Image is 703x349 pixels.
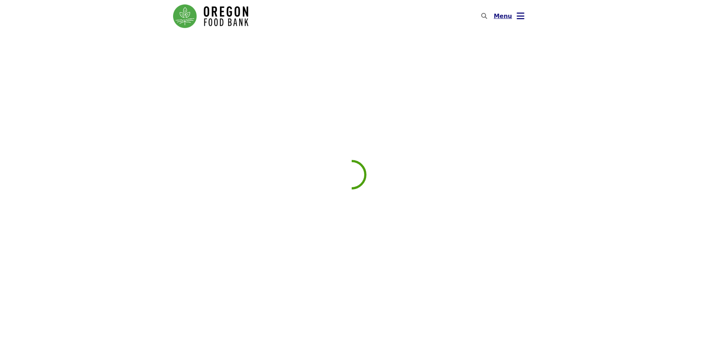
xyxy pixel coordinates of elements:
[488,7,530,25] button: Toggle account menu
[173,4,248,28] img: Oregon Food Bank - Home
[517,11,524,21] i: bars icon
[481,13,487,20] i: search icon
[492,7,497,25] input: Search
[494,13,512,20] span: Menu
